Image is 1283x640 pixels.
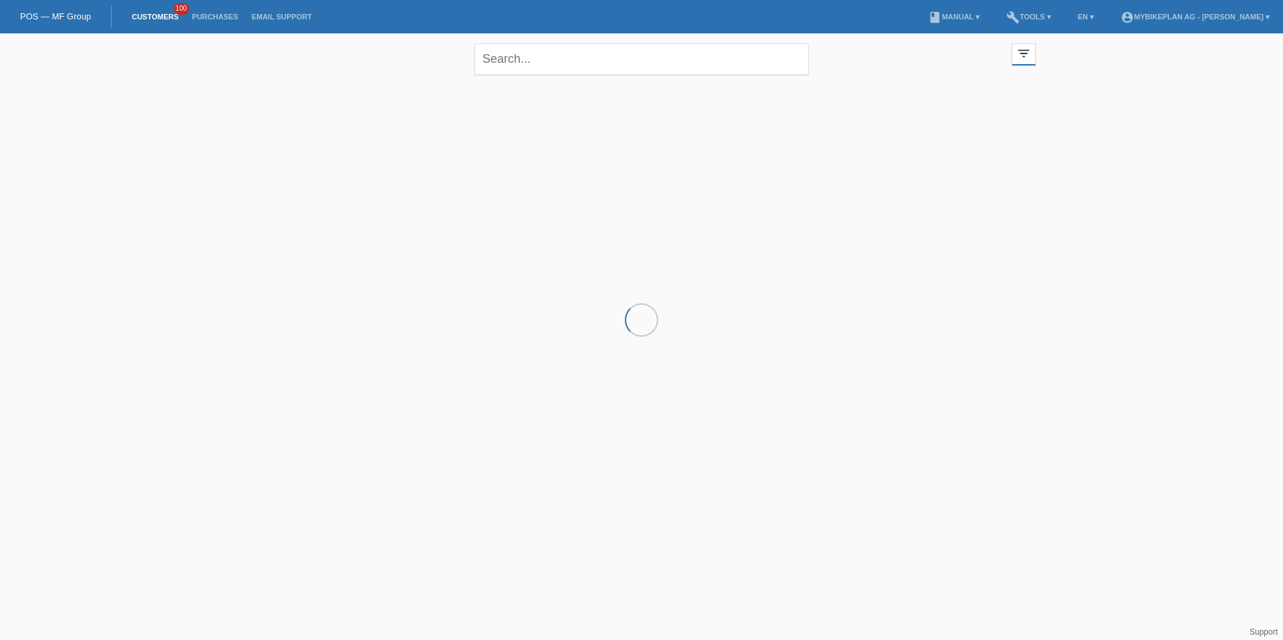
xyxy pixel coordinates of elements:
[1016,46,1031,61] i: filter_list
[20,11,91,21] a: POS — MF Group
[1121,11,1134,24] i: account_circle
[1000,13,1058,21] a: buildTools ▾
[928,11,942,24] i: book
[1250,627,1278,637] a: Support
[1114,13,1276,21] a: account_circleMybikeplan AG - [PERSON_NAME] ▾
[1071,13,1101,21] a: EN ▾
[185,13,245,21] a: Purchases
[474,43,809,75] input: Search...
[125,13,185,21] a: Customers
[921,13,986,21] a: bookManual ▾
[174,3,190,15] span: 100
[1006,11,1020,24] i: build
[245,13,318,21] a: Email Support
